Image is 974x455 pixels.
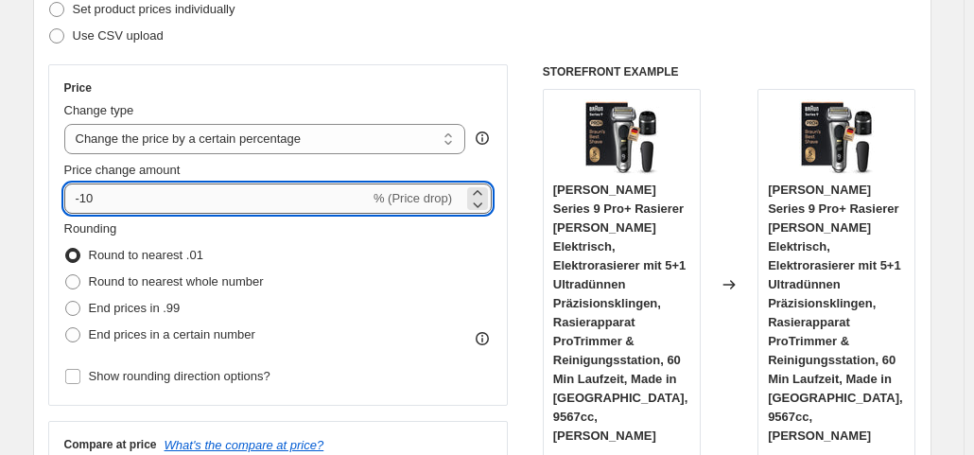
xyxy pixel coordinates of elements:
[64,80,92,96] h3: Price
[165,438,324,452] button: What's the compare at price?
[768,183,903,443] span: [PERSON_NAME] Series 9 Pro+ Rasierer [PERSON_NAME] Elektrisch, Elektrorasierer mit 5+1 Ultradünne...
[64,184,370,214] input: -15
[73,28,164,43] span: Use CSV upload
[89,327,255,341] span: End prices in a certain number
[374,191,452,205] span: % (Price drop)
[543,64,916,79] h6: STOREFRONT EXAMPLE
[73,2,235,16] span: Set product prices individually
[89,274,264,289] span: Round to nearest whole number
[64,437,157,452] h3: Compare at price
[583,99,659,175] img: 81lKy4amrzL_80x.jpg
[553,183,688,443] span: [PERSON_NAME] Series 9 Pro+ Rasierer [PERSON_NAME] Elektrisch, Elektrorasierer mit 5+1 Ultradünne...
[89,301,181,315] span: End prices in .99
[64,163,181,177] span: Price change amount
[64,221,117,236] span: Rounding
[64,103,134,117] span: Change type
[89,369,270,383] span: Show rounding direction options?
[473,129,492,148] div: help
[89,248,203,262] span: Round to nearest .01
[799,99,875,175] img: 81lKy4amrzL_80x.jpg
